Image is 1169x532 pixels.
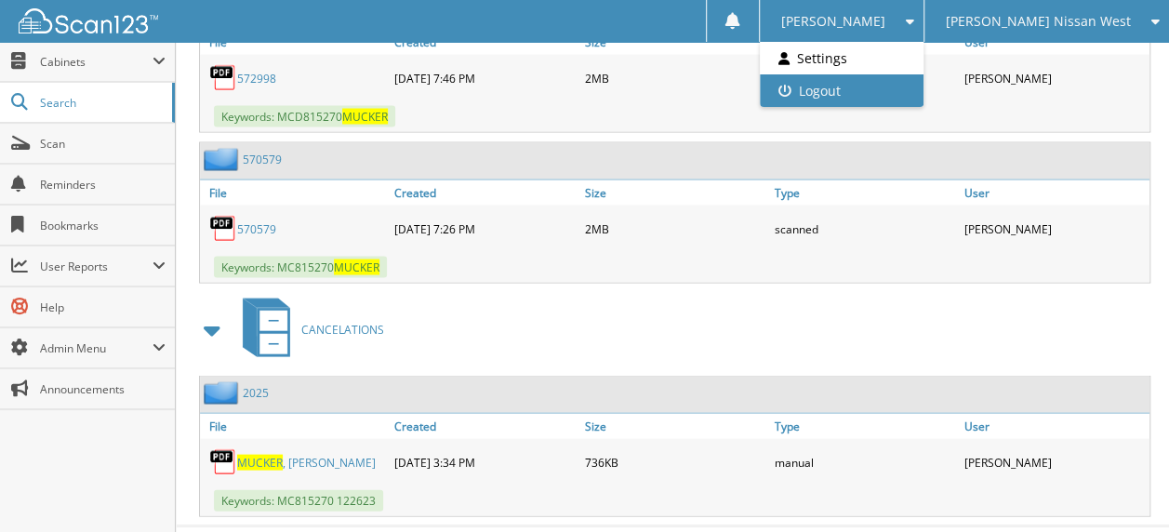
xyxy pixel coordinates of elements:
div: [DATE] 7:26 PM [390,210,579,247]
span: Announcements [40,381,166,397]
a: Logout [760,74,923,107]
div: [PERSON_NAME] [960,210,1149,247]
a: File [200,180,390,206]
img: folder2.png [204,148,243,171]
span: MUCKER [334,259,379,275]
a: Type [770,180,960,206]
a: User [960,30,1149,55]
span: Search [40,95,163,111]
a: Created [390,414,579,439]
span: MUCKER [237,455,283,471]
a: 570579 [243,152,282,167]
div: [DATE] 7:46 PM [390,60,579,97]
span: CANCELATIONS [301,322,384,338]
span: Reminders [40,177,166,193]
span: User Reports [40,259,153,274]
div: 2MB [579,210,769,247]
span: Keywords: MCD815270 [214,106,395,127]
img: PDF.png [209,64,237,92]
div: [PERSON_NAME] [960,60,1149,97]
span: Scan [40,136,166,152]
a: 2025 [243,385,269,401]
a: MUCKER, [PERSON_NAME] [237,455,376,471]
span: Keywords: MC815270 [214,257,387,278]
a: 572998 [237,71,276,86]
a: User [960,180,1149,206]
a: Size [579,180,769,206]
img: scan123-logo-white.svg [19,8,158,33]
span: Keywords: MC815270 122623 [214,490,383,512]
a: CANCELATIONS [232,293,384,366]
a: Size [579,414,769,439]
div: scanned [770,210,960,247]
a: File [200,30,390,55]
a: Size [579,30,769,55]
img: PDF.png [209,215,237,243]
a: 570579 [237,221,276,237]
div: 2MB [579,60,769,97]
span: Help [40,299,166,315]
a: User [960,414,1149,439]
div: [DATE] 3:34 PM [390,444,579,481]
span: [PERSON_NAME] [780,16,884,27]
a: File [200,414,390,439]
div: 736KB [579,444,769,481]
span: MUCKER [342,109,388,125]
span: Cabinets [40,54,153,70]
img: folder2.png [204,381,243,405]
img: PDF.png [209,448,237,476]
div: [PERSON_NAME] [960,444,1149,481]
span: [PERSON_NAME] Nissan West [945,16,1130,27]
a: Settings [760,42,923,74]
a: Created [390,30,579,55]
a: Type [770,414,960,439]
span: Admin Menu [40,340,153,356]
div: manual [770,444,960,481]
a: Created [390,180,579,206]
span: Bookmarks [40,218,166,233]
